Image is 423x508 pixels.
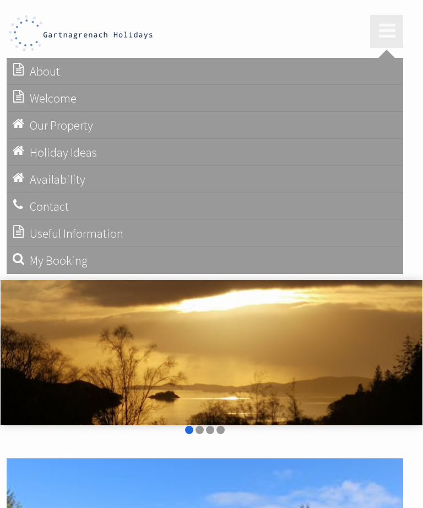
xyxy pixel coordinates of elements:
a: Holiday Ideas [7,139,403,165]
a: Useful Information [7,220,403,247]
a: Welcome [7,85,403,111]
a: About [7,58,403,84]
a: Our Property [7,112,403,138]
a: My Booking [7,247,403,274]
a: Availability [7,166,403,192]
a: Contact [7,193,403,220]
img: Gartnagrenach Holidays [7,12,155,54]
